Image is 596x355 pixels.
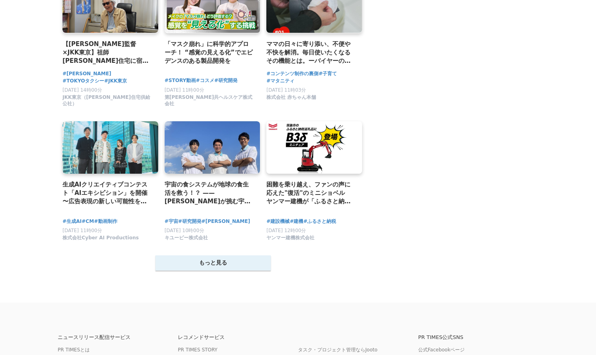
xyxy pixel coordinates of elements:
[62,180,152,206] a: 生成AIクリエイティブコンテスト「AIエキシビション」を開催 〜広告表現の新しい可能性を探る〜
[266,40,356,66] a: ママの日々に寄り添い、不便や不快を解消。毎日使いたくなるその機能とは。ーバイヤーの開発への想いを綴るー
[266,235,314,241] span: ヤンマー建機株式会社
[104,77,127,85] a: #JKK東京
[214,77,238,84] a: #研究開発
[62,218,82,225] a: #生成AI
[165,40,254,66] a: 「マスク崩れ」に科学的アプローチ！ “感覚の見える化”でエビデンスのある製品開発を
[165,94,254,108] span: 第[PERSON_NAME]共ヘルスケア株式会社
[266,87,306,93] span: [DATE] 11時03分
[178,335,298,340] p: レコメンドサービス
[318,70,337,78] a: #子育て
[165,228,204,233] span: [DATE] 10時00分
[62,94,152,108] span: JKK東京（[PERSON_NAME]住宅供給公社）
[62,103,152,108] a: JKK東京（[PERSON_NAME]住宅供給公社）
[58,335,178,340] p: ニュースリリース配信サービス
[178,347,217,353] a: PR TIMES STORY
[62,228,102,233] span: [DATE] 11時00分
[58,347,90,353] a: PR TIMESとは
[290,218,303,225] a: #建機
[165,77,196,84] a: #STORY動画
[62,87,102,93] span: [DATE] 14時00分
[165,103,254,108] a: 第[PERSON_NAME]共ヘルスケア株式会社
[266,228,306,233] span: [DATE] 12時00分
[178,218,201,225] a: #研究開発
[418,347,465,353] a: 公式Facebookページ
[266,94,316,101] span: 株式会社 赤ちゃん本舗
[165,218,178,225] a: #宇宙
[62,40,152,66] a: 【[PERSON_NAME]監督×JKK東京】祖師[PERSON_NAME]住宅に宿る記憶 昭和の暮らしと❝つながり❞が描く、これからの住まいのかたち
[201,218,250,225] a: #[PERSON_NAME]
[165,180,254,206] a: 宇宙の食システムが地球の食生活を救う！？ —— [PERSON_NAME]が挑む宇宙の食生活創造【キユーピー ミライ研究員】
[62,77,104,85] a: #TOKYOタクシー
[266,96,316,102] a: 株式会社 赤ちゃん本舗
[155,255,271,271] button: もっと見る
[165,87,204,93] span: [DATE] 11時00分
[266,77,294,85] a: #マタニティ
[266,218,290,225] a: #建設機械
[266,70,318,78] a: #コンテンツ制作の裏側
[266,237,314,243] a: ヤンマー建機株式会社
[303,218,336,225] a: #ふるさと納税
[196,77,214,84] a: #コスメ
[418,335,538,340] p: PR TIMES公式SNS
[62,237,139,243] a: 株式会社Cyber AI Productions
[298,347,377,353] a: タスク・プロジェクト管理ならJooto
[62,70,111,78] a: #[PERSON_NAME]
[165,235,208,241] span: キユーピー株式会社
[94,218,117,225] a: #動画制作
[62,235,139,241] span: 株式会社Cyber AI Productions
[165,237,208,243] a: キユーピー株式会社
[266,180,356,206] a: 困難を乗り越え、ファンの声に応えた"復活"のミニショベル ヤンマー建機が「ふるさと納税」に込めた、ものづくりへの誇りと地域への想い
[82,218,94,225] a: #CM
